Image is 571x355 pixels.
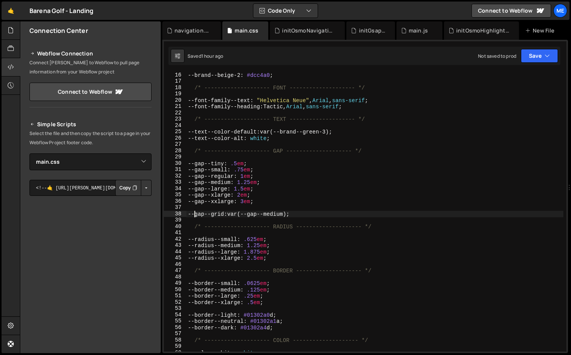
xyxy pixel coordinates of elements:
[115,180,141,196] button: Copy
[29,26,88,35] h2: Connection Center
[164,141,186,148] div: 27
[525,27,557,34] div: New File
[164,261,186,268] div: 46
[456,27,510,34] div: initOsmoHighlightText.js
[164,110,186,116] div: 22
[115,180,152,196] div: Button group with nested dropdown
[164,331,186,337] div: 57
[164,343,186,350] div: 59
[29,49,152,58] h2: Webflow Connection
[164,299,186,306] div: 52
[164,324,186,331] div: 56
[29,6,93,15] div: Barena Golf - Landing
[164,255,186,261] div: 45
[235,27,258,34] div: main.css
[282,27,336,34] div: initOsmoNavigation.js
[553,4,567,18] a: Me
[164,78,186,85] div: 17
[29,58,152,77] p: Connect [PERSON_NAME] to Webflow to pull page information from your Webflow project
[164,274,186,280] div: 48
[164,236,186,243] div: 42
[359,27,386,34] div: initGsap.js
[164,293,186,299] div: 51
[164,97,186,104] div: 20
[29,129,152,147] p: Select the file and then copy the script to a page in your Webflow Project footer code.
[164,154,186,160] div: 29
[201,53,224,59] div: 1 hour ago
[164,135,186,142] div: 26
[164,116,186,122] div: 23
[164,122,186,129] div: 24
[164,280,186,287] div: 49
[164,204,186,211] div: 37
[164,160,186,167] div: 30
[164,312,186,318] div: 54
[164,305,186,312] div: 53
[164,337,186,344] div: 58
[164,192,186,198] div: 35
[29,180,152,196] textarea: <!--🤙 [URL][PERSON_NAME][DOMAIN_NAME]> <script>document.addEventListener("DOMContentLoaded", func...
[164,186,186,192] div: 34
[164,318,186,324] div: 55
[164,267,186,274] div: 47
[175,27,212,34] div: navigation.css
[164,179,186,186] div: 33
[478,53,516,59] div: Not saved to prod
[29,282,152,351] iframe: YouTube video player
[409,27,428,34] div: main.js
[521,49,558,63] button: Save
[164,166,186,173] div: 31
[164,148,186,154] div: 28
[164,287,186,293] div: 50
[164,91,186,97] div: 19
[164,211,186,217] div: 38
[164,129,186,135] div: 25
[188,53,223,59] div: Saved
[253,4,318,18] button: Code Only
[164,72,186,78] div: 16
[164,103,186,110] div: 21
[471,4,551,18] a: Connect to Webflow
[2,2,20,20] a: 🤙
[164,173,186,179] div: 32
[29,83,152,101] a: Connect to Webflow
[164,230,186,236] div: 41
[164,85,186,91] div: 18
[164,249,186,255] div: 44
[164,198,186,205] div: 36
[164,217,186,223] div: 39
[164,242,186,249] div: 43
[164,223,186,230] div: 40
[29,120,152,129] h2: Simple Scripts
[29,208,152,277] iframe: YouTube video player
